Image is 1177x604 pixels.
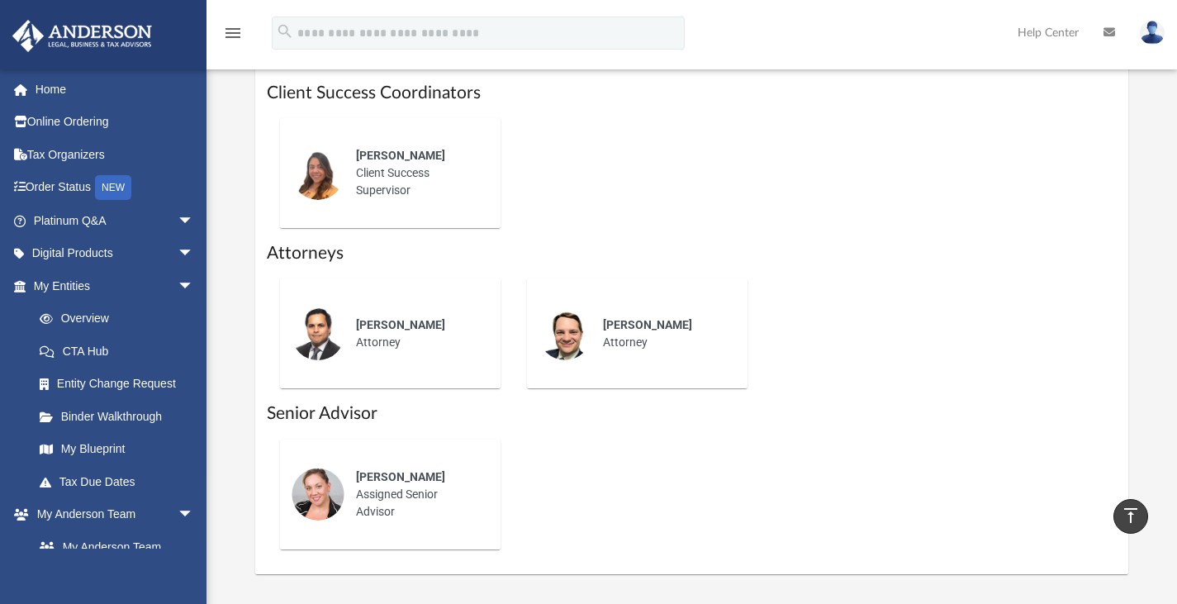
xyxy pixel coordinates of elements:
a: Tax Organizers [12,138,219,171]
a: Platinum Q&Aarrow_drop_down [12,204,219,237]
a: My Blueprint [23,433,211,466]
img: thumbnail [292,147,344,200]
h1: Attorneys [267,241,1118,265]
i: menu [223,23,243,43]
a: Binder Walkthrough [23,400,219,433]
div: Attorney [591,305,736,363]
i: search [276,22,294,40]
a: My Anderson Teamarrow_drop_down [12,498,211,531]
span: [PERSON_NAME] [356,318,445,331]
a: My Anderson Team [23,530,202,564]
i: vertical_align_top [1121,506,1141,526]
a: menu [223,31,243,43]
span: arrow_drop_down [178,269,211,303]
a: Online Ordering [12,106,219,139]
span: [PERSON_NAME] [603,318,692,331]
span: [PERSON_NAME] [356,149,445,162]
img: thumbnail [292,468,344,521]
img: thumbnail [539,307,591,360]
div: Client Success Supervisor [344,136,489,211]
a: Tax Due Dates [23,465,219,498]
a: Entity Change Request [23,368,219,401]
span: arrow_drop_down [178,498,211,532]
a: My Entitiesarrow_drop_down [12,269,219,302]
a: Digital Productsarrow_drop_down [12,237,219,270]
h1: Senior Advisor [267,402,1118,426]
div: NEW [95,175,131,200]
img: thumbnail [292,307,344,360]
span: arrow_drop_down [178,204,211,238]
a: Overview [23,302,219,335]
a: Home [12,73,219,106]
img: User Pic [1140,21,1165,45]
h1: Client Success Coordinators [267,81,1118,105]
span: arrow_drop_down [178,237,211,271]
span: [PERSON_NAME] [356,470,445,483]
div: Assigned Senior Advisor [344,457,489,532]
a: Order StatusNEW [12,171,219,205]
img: Anderson Advisors Platinum Portal [7,20,157,52]
div: Attorney [344,305,489,363]
a: CTA Hub [23,335,219,368]
a: vertical_align_top [1113,499,1148,534]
